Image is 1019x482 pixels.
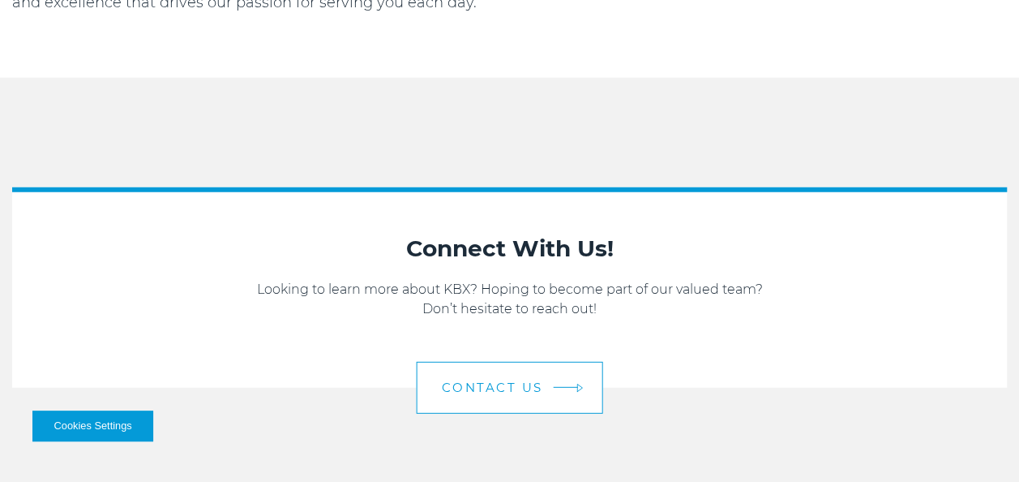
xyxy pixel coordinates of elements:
h2: Connect With Us! [28,233,991,264]
span: Contact us [442,381,543,394]
button: Cookies Settings [32,411,153,441]
p: Looking to learn more about KBX? Hoping to become part of our valued team? Don’t hesitate to reac... [28,280,991,319]
a: Contact us arrow arrow [417,362,603,414]
img: arrow [576,384,583,393]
